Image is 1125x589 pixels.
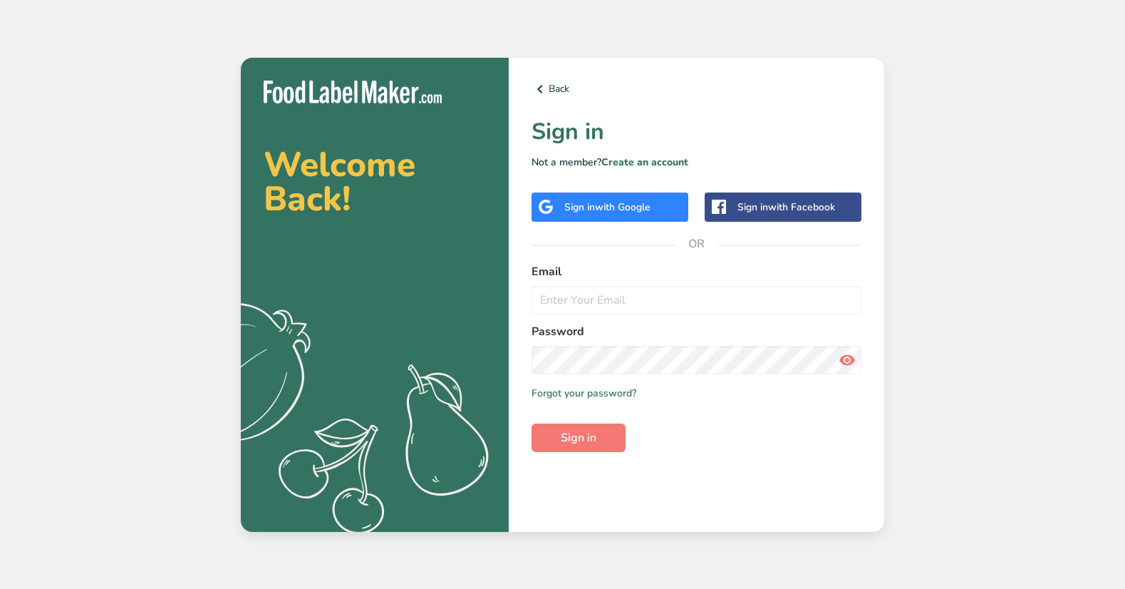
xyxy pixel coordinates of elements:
[264,148,486,216] h2: Welcome Back!
[532,286,861,314] input: Enter Your Email
[532,323,861,340] label: Password
[675,222,718,265] span: OR
[561,429,596,446] span: Sign in
[532,263,861,280] label: Email
[737,200,835,215] div: Sign in
[532,81,861,98] a: Back
[532,386,636,401] a: Forgot your password?
[564,200,650,215] div: Sign in
[768,200,835,214] span: with Facebook
[264,81,442,104] img: Food Label Maker
[532,155,861,170] p: Not a member?
[532,424,626,452] button: Sign in
[595,200,650,214] span: with Google
[601,155,688,169] a: Create an account
[532,115,861,149] h1: Sign in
